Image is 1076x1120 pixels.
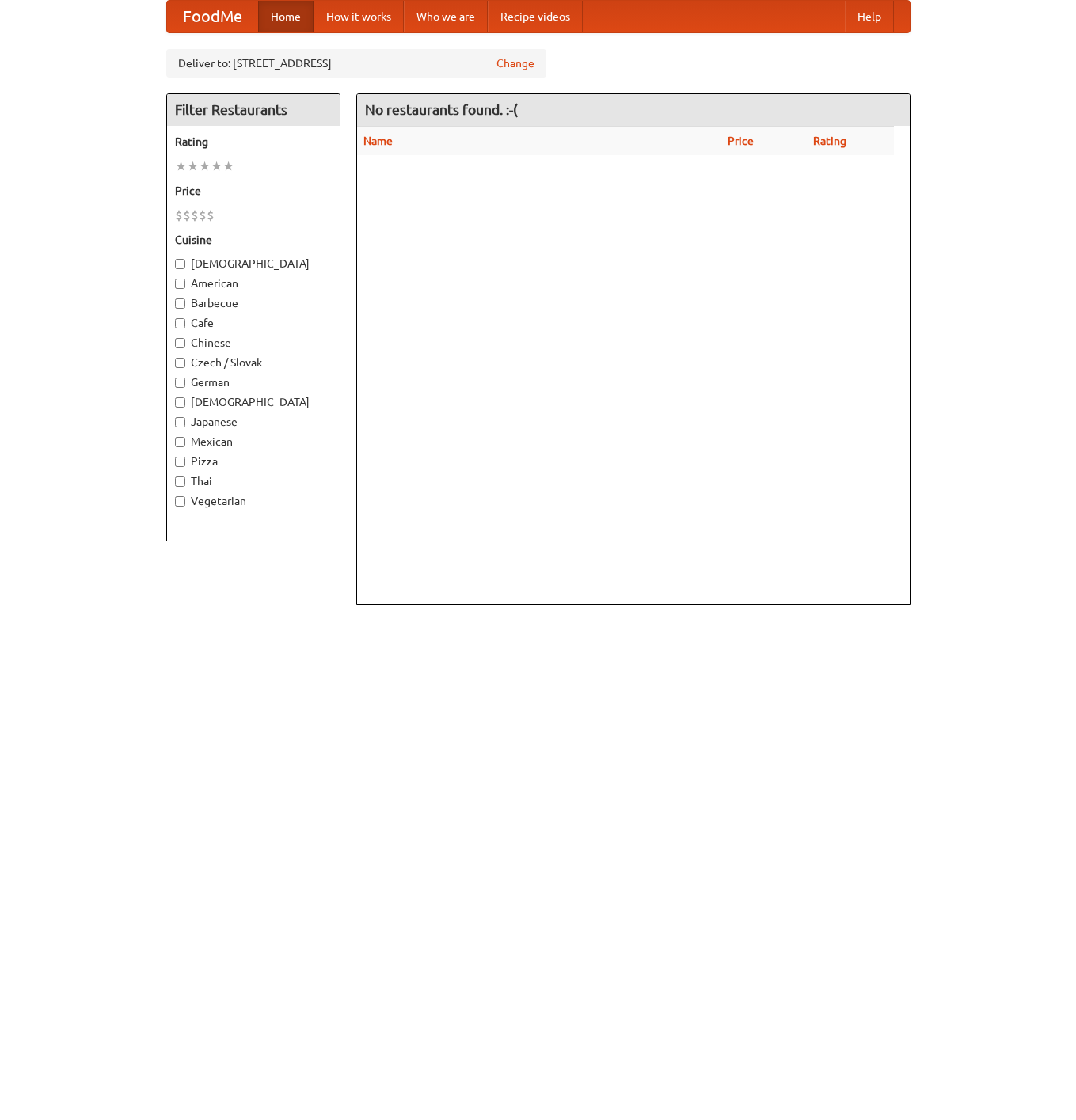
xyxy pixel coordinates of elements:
[222,158,234,175] li: ★
[175,358,185,368] input: Czech / Slovak
[175,279,185,289] input: American
[175,158,187,175] li: ★
[175,394,332,410] label: [DEMOGRAPHIC_DATA]
[175,295,332,311] label: Barbecue
[211,158,222,175] li: ★
[175,256,332,271] label: [DEMOGRAPHIC_DATA]
[175,338,185,348] input: Chinese
[175,476,185,487] input: Thai
[496,55,534,71] a: Change
[314,1,404,32] a: How it works
[175,275,332,291] label: American
[845,1,894,32] a: Help
[175,207,183,224] li: $
[166,49,546,78] div: Deliver to: [STREET_ADDRESS]
[404,1,488,32] a: Who we are
[167,1,258,32] a: FoodMe
[175,454,332,469] label: Pizza
[199,158,211,175] li: ★
[175,496,185,507] input: Vegetarian
[199,207,207,224] li: $
[175,315,332,331] label: Cafe
[175,473,332,489] label: Thai
[175,335,332,351] label: Chinese
[175,414,332,430] label: Japanese
[175,298,185,309] input: Barbecue
[175,378,185,388] input: German
[728,135,754,147] a: Price
[175,355,332,370] label: Czech / Slovak
[175,457,185,467] input: Pizza
[175,397,185,408] input: [DEMOGRAPHIC_DATA]
[187,158,199,175] li: ★
[183,207,191,224] li: $
[207,207,215,224] li: $
[191,207,199,224] li: $
[175,493,332,509] label: Vegetarian
[488,1,583,32] a: Recipe videos
[175,259,185,269] input: [DEMOGRAPHIC_DATA]
[175,183,332,199] h5: Price
[175,318,185,328] input: Cafe
[175,437,185,447] input: Mexican
[175,434,332,450] label: Mexican
[813,135,846,147] a: Rating
[258,1,314,32] a: Home
[175,134,332,150] h5: Rating
[363,135,393,147] a: Name
[175,232,332,248] h5: Cuisine
[167,94,340,126] h4: Filter Restaurants
[365,102,518,117] ng-pluralize: No restaurants found. :-(
[175,374,332,390] label: German
[175,417,185,427] input: Japanese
